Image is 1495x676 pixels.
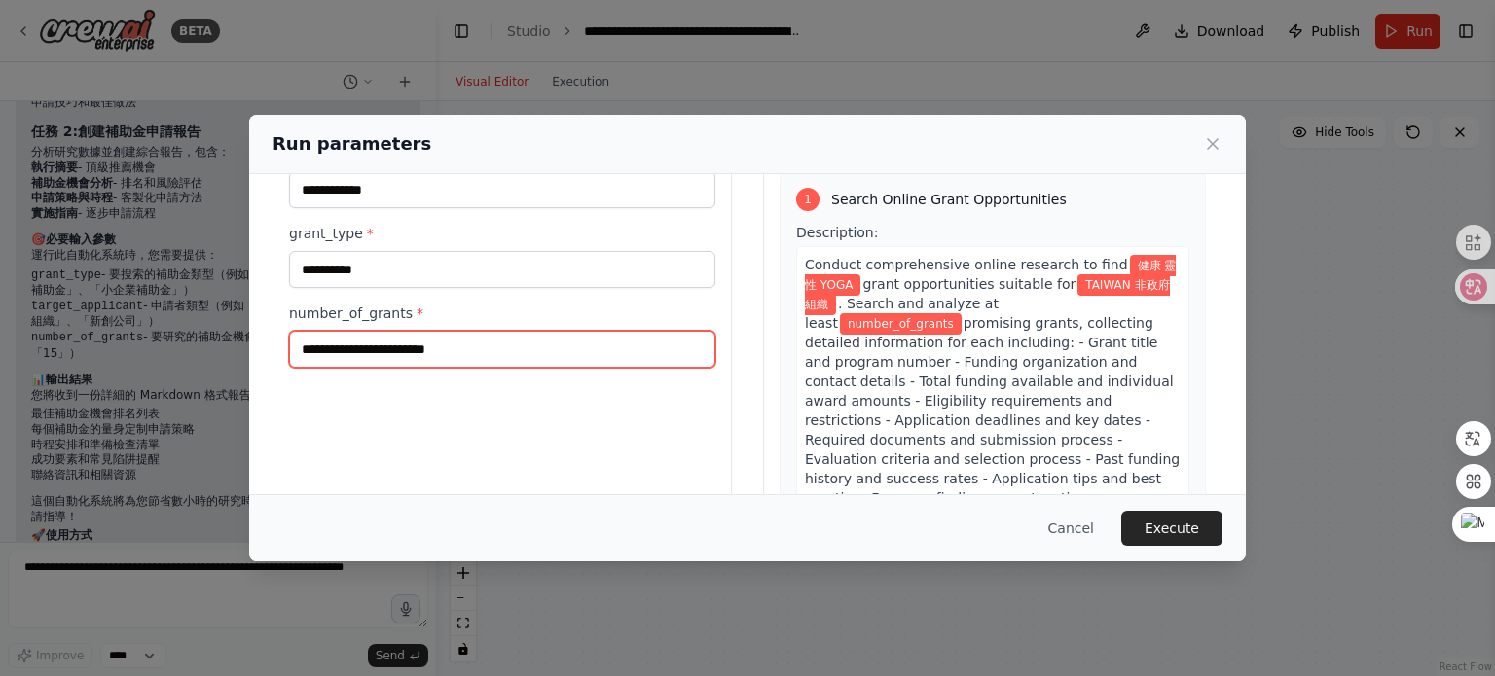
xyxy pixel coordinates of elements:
span: Description: [796,225,878,240]
span: grant opportunities suitable for [862,276,1076,292]
label: grant_type [289,224,715,243]
button: Cancel [1033,511,1110,546]
span: Variable: number_of_grants [840,313,962,335]
div: 1 [796,188,820,211]
span: promising grants, collecting detailed information for each including: - Grant title and program n... [805,315,1180,545]
span: Variable: grant_type [805,255,1176,296]
span: Conduct comprehensive online research to find [805,257,1128,272]
label: number_of_grants [289,303,715,323]
h2: Run parameters [273,130,431,158]
span: Search Online Grant Opportunities [831,190,1067,209]
span: Variable: target_applicant [805,274,1170,315]
span: . Search and analyze at least [805,296,999,331]
button: Execute [1121,511,1222,546]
